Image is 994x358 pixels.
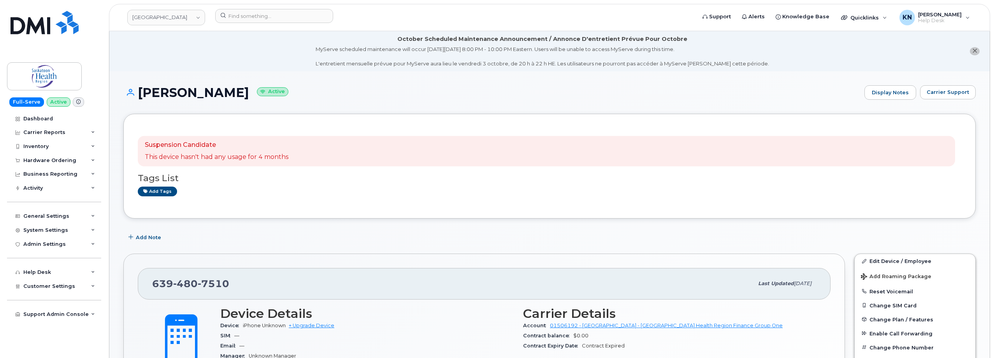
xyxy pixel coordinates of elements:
div: MyServe scheduled maintenance will occur [DATE][DATE] 8:00 PM - 10:00 PM Eastern. Users will be u... [316,46,769,67]
span: Contract Expiry Date [523,343,582,349]
p: This device hasn't had any usage for 4 months [145,153,288,162]
div: October Scheduled Maintenance Announcement / Annonce D'entretient Prévue Pour Octobre [397,35,687,43]
button: close notification [970,47,980,55]
span: — [239,343,244,349]
button: Change Plan / Features [855,312,975,326]
span: 480 [173,278,198,289]
a: Edit Device / Employee [855,254,975,268]
span: iPhone Unknown [243,323,286,328]
span: Account [523,323,550,328]
span: Email [220,343,239,349]
span: Last updated [758,280,794,286]
span: 639 [152,278,229,289]
span: 7510 [198,278,229,289]
span: Add Roaming Package [861,273,931,281]
a: + Upgrade Device [289,323,334,328]
p: Suspension Candidate [145,141,288,150]
span: Device [220,323,243,328]
a: Add tags [138,187,177,196]
button: Change Phone Number [855,340,975,354]
h3: Device Details [220,307,514,321]
a: 01506192 - [GEOGRAPHIC_DATA] - [GEOGRAPHIC_DATA] Health Region Finance Group One [550,323,783,328]
span: Contract Expired [582,343,625,349]
h1: [PERSON_NAME] [123,86,861,99]
span: Add Note [136,234,161,241]
button: Add Note [123,230,168,244]
span: Enable Call Forwarding [869,330,933,336]
a: Display Notes [864,85,916,100]
button: Change SIM Card [855,298,975,312]
button: Enable Call Forwarding [855,326,975,340]
span: Contract balance [523,333,573,339]
button: Reset Voicemail [855,284,975,298]
h3: Carrier Details [523,307,817,321]
span: SIM [220,333,234,339]
small: Active [257,87,288,96]
button: Carrier Support [920,85,976,99]
span: Carrier Support [927,88,969,96]
span: Change Plan / Features [869,316,933,322]
span: — [234,333,239,339]
span: [DATE] [794,280,811,286]
span: $0.00 [573,333,588,339]
button: Add Roaming Package [855,268,975,284]
h3: Tags List [138,173,961,183]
